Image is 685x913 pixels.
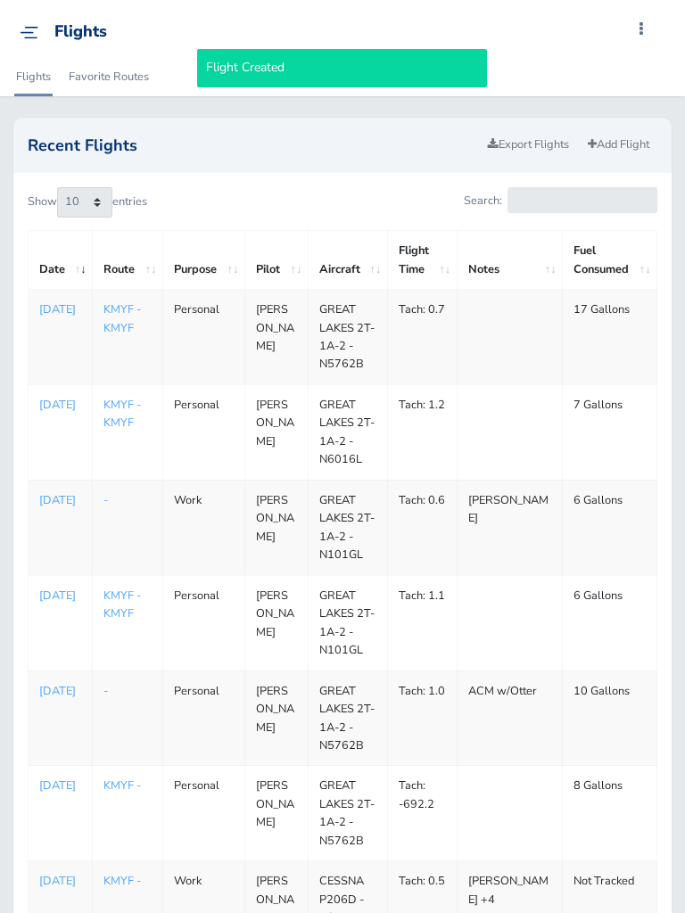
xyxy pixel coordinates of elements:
[308,231,387,290] th: Aircraft: activate to sort column ascending
[308,670,387,766] td: GREAT LAKES 2T-1A-2 - N5762B
[387,480,457,575] td: Tach: 0.6
[39,777,81,794] a: [DATE]
[39,872,81,890] a: [DATE]
[162,480,244,575] td: Work
[244,670,308,766] td: [PERSON_NAME]
[28,187,147,218] label: Show entries
[308,766,387,861] td: GREAT LAKES 2T-1A-2 - N5762B
[162,290,244,385] td: Personal
[308,384,387,480] td: GREAT LAKES 2T-1A-2 - N6016L
[162,575,244,670] td: Personal
[387,290,457,385] td: Tach: 0.7
[103,301,141,335] a: KMYF - KMYF
[563,670,657,766] td: 10 Gallons
[197,49,487,86] div: Flight Created
[28,137,480,153] h2: Recent Flights
[387,766,457,861] td: Tach: -692.2
[580,132,657,158] a: Add Flight
[103,588,141,621] a: KMYF - KMYF
[244,766,308,861] td: [PERSON_NAME]
[14,57,53,96] a: Flights
[162,670,244,766] td: Personal
[563,575,657,670] td: 6 Gallons
[103,777,141,794] a: KMYF -
[103,397,141,431] a: KMYF - KMYF
[563,480,657,575] td: 6 Gallons
[563,384,657,480] td: 7 Gallons
[103,873,141,889] a: KMYF -
[387,575,457,670] td: Tach: 1.1
[508,187,657,213] input: Search:
[93,231,163,290] th: Route: activate to sort column ascending
[29,231,93,290] th: Date: activate to sort column ascending
[103,683,108,699] a: -
[67,57,151,96] a: Favorite Routes
[457,480,562,575] td: [PERSON_NAME]
[244,290,308,385] td: [PERSON_NAME]
[162,384,244,480] td: Personal
[387,384,457,480] td: Tach: 1.2
[308,290,387,385] td: GREAT LAKES 2T-1A-2 - N5762B
[162,231,244,290] th: Purpose: activate to sort column ascending
[39,682,81,700] a: [DATE]
[244,231,308,290] th: Pilot: activate to sort column ascending
[480,132,577,158] a: Export Flights
[387,670,457,766] td: Tach: 1.0
[457,231,562,290] th: Notes: activate to sort column ascending
[39,491,81,509] a: [DATE]
[39,587,81,605] a: [DATE]
[57,187,112,218] select: Showentries
[20,26,38,39] img: menu_img
[457,670,562,766] td: ACM w/Otter
[308,480,387,575] td: GREAT LAKES 2T-1A-2 - N101GL
[39,300,81,318] a: [DATE]
[244,575,308,670] td: [PERSON_NAME]
[103,492,108,508] a: -
[39,396,81,414] a: [DATE]
[563,766,657,861] td: 8 Gallons
[387,231,457,290] th: Flight Time: activate to sort column ascending
[464,187,657,213] label: Search:
[244,384,308,480] td: [PERSON_NAME]
[244,480,308,575] td: [PERSON_NAME]
[162,766,244,861] td: Personal
[563,290,657,385] td: 17 Gallons
[308,575,387,670] td: GREAT LAKES 2T-1A-2 - N101GL
[54,22,107,42] div: Flights
[563,231,657,290] th: Fuel Consumed: activate to sort column ascending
